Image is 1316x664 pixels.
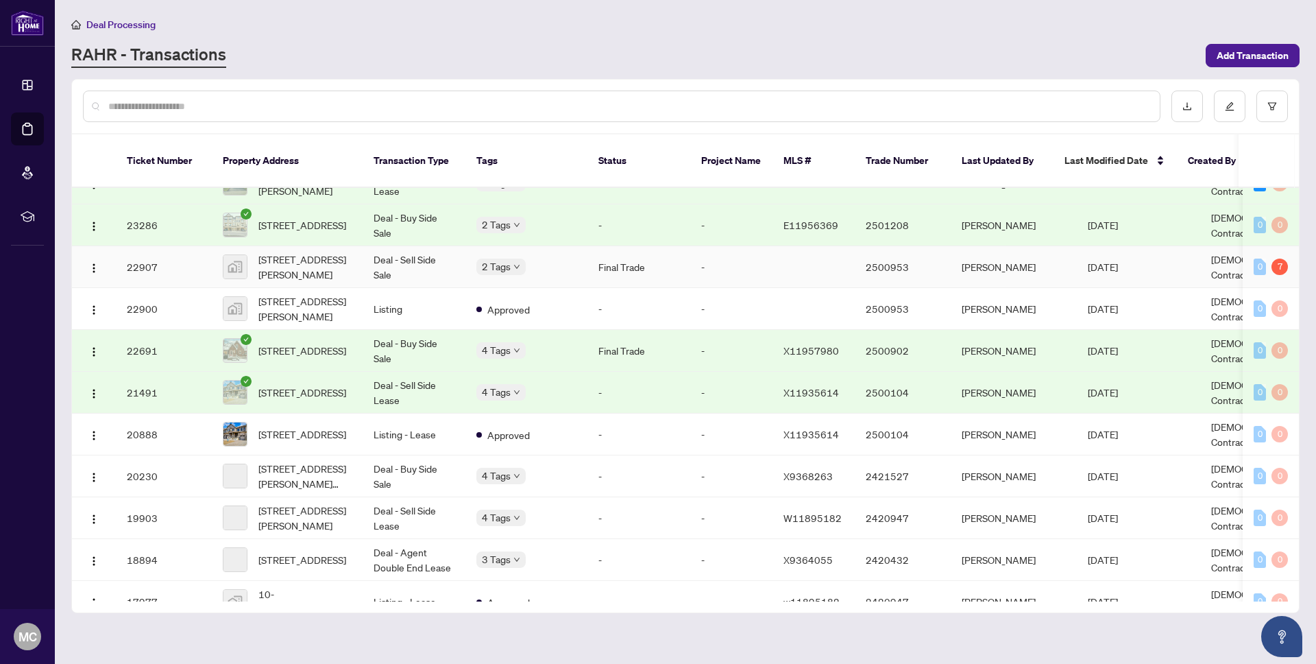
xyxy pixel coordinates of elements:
button: Logo [83,507,105,529]
td: - [690,372,772,414]
span: Add Transaction [1217,45,1289,67]
td: 22907 [116,246,212,288]
span: edit [1225,102,1234,111]
span: X11957980 [783,344,839,357]
div: 0 [1271,217,1288,233]
div: 0 [1254,426,1266,442]
span: check-circle [241,376,252,387]
span: [DEMOGRAPHIC_DATA] Contractor [1211,295,1315,322]
span: MC [19,627,37,646]
span: X9368263 [783,470,833,482]
span: [STREET_ADDRESS] [258,427,346,442]
div: 0 [1271,426,1288,442]
td: - [690,581,772,623]
span: [DEMOGRAPHIC_DATA] Contractor [1211,462,1315,490]
span: X9364055 [783,554,833,566]
td: Listing - Lease [363,414,465,455]
span: Deal Processing [86,19,156,31]
img: Logo [88,388,99,399]
th: Last Updated By [951,134,1053,188]
td: - [690,288,772,330]
span: Last Modified Date [1064,153,1148,168]
div: 7 [1271,259,1288,275]
img: thumbnail-img [223,213,247,237]
th: Ticket Number [116,134,212,188]
td: [PERSON_NAME] [951,246,1077,288]
span: down [513,347,520,354]
span: [STREET_ADDRESS] [258,385,346,400]
td: Listing - Lease [363,581,465,623]
td: - [587,288,690,330]
div: 0 [1254,342,1266,359]
a: RAHR - Transactions [71,43,226,68]
span: down [513,514,520,521]
span: Approved [487,595,530,610]
td: 2420432 [855,539,951,581]
button: Logo [83,549,105,571]
span: [DATE] [1088,303,1118,315]
td: - [690,246,772,288]
td: - [690,539,772,581]
td: [PERSON_NAME] [951,372,1077,414]
td: - [690,497,772,539]
span: home [71,20,81,29]
span: filter [1267,102,1277,111]
img: thumbnail-img [223,255,247,278]
td: Deal - Buy Side Sale [363,330,465,372]
th: Created By [1177,134,1259,188]
div: 0 [1254,217,1266,233]
td: 2500953 [855,246,951,288]
td: - [587,539,690,581]
button: Logo [83,340,105,361]
span: [STREET_ADDRESS] [258,552,346,567]
span: 4 Tags [482,342,511,358]
td: [PERSON_NAME] [951,288,1077,330]
button: Open asap [1261,616,1302,657]
span: down [513,556,520,563]
th: Property Address [212,134,363,188]
td: Deal - Buy Side Sale [363,455,465,497]
div: 0 [1254,468,1266,484]
img: Logo [88,430,99,441]
div: 0 [1271,552,1288,568]
span: w11895182 [783,595,840,608]
span: 2 Tags [482,217,511,233]
th: Trade Number [855,134,951,188]
span: 3 Tags [482,552,511,567]
div: 0 [1271,468,1288,484]
span: 4 Tags [482,384,511,400]
span: X11935614 [783,386,839,399]
img: Logo [88,472,99,483]
th: MLS # [772,134,855,188]
div: 0 [1254,593,1266,610]
div: 0 [1271,510,1288,526]
span: [DATE] [1088,595,1118,608]
img: thumbnail-img [223,590,247,613]
img: Logo [88,556,99,567]
img: thumbnail-img [223,339,247,362]
td: Final Trade [587,330,690,372]
td: 21491 [116,372,212,414]
span: [DEMOGRAPHIC_DATA] Contractor [1211,211,1315,239]
span: [DEMOGRAPHIC_DATA] Contractor [1211,253,1315,281]
td: Deal - Buy Side Sale [363,204,465,246]
span: [DATE] [1088,554,1118,566]
div: 0 [1271,593,1288,610]
span: 4 Tags [482,510,511,525]
span: down [513,222,520,228]
div: 0 [1271,300,1288,317]
img: thumbnail-img [223,381,247,404]
div: 0 [1254,552,1266,568]
th: Last Modified Date [1053,134,1177,188]
span: [DATE] [1088,219,1118,231]
button: Add Transaction [1206,44,1300,67]
td: 2421527 [855,455,951,497]
span: W11895182 [783,512,842,524]
span: [STREET_ADDRESS][PERSON_NAME] [258,294,352,324]
td: 2500104 [855,414,951,455]
td: [PERSON_NAME] [951,414,1077,455]
td: [PERSON_NAME] [951,204,1077,246]
span: 4 Tags [482,468,511,484]
div: 0 [1254,384,1266,401]
button: Logo [83,381,105,403]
